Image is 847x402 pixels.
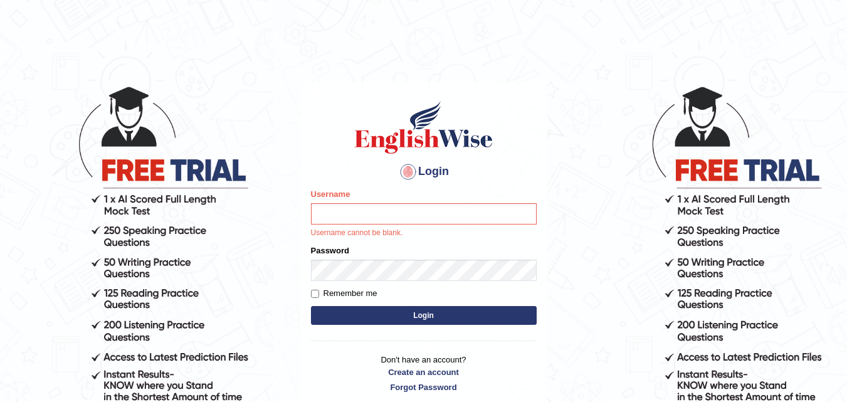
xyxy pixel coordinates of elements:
[311,245,349,257] label: Password
[311,354,537,393] p: Don't have an account?
[311,306,537,325] button: Login
[311,366,537,378] a: Create an account
[311,287,377,300] label: Remember me
[311,228,537,239] p: Username cannot be blank.
[311,381,537,393] a: Forgot Password
[311,290,319,298] input: Remember me
[352,99,495,156] img: Logo of English Wise sign in for intelligent practice with AI
[311,162,537,182] h4: Login
[311,188,350,200] label: Username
